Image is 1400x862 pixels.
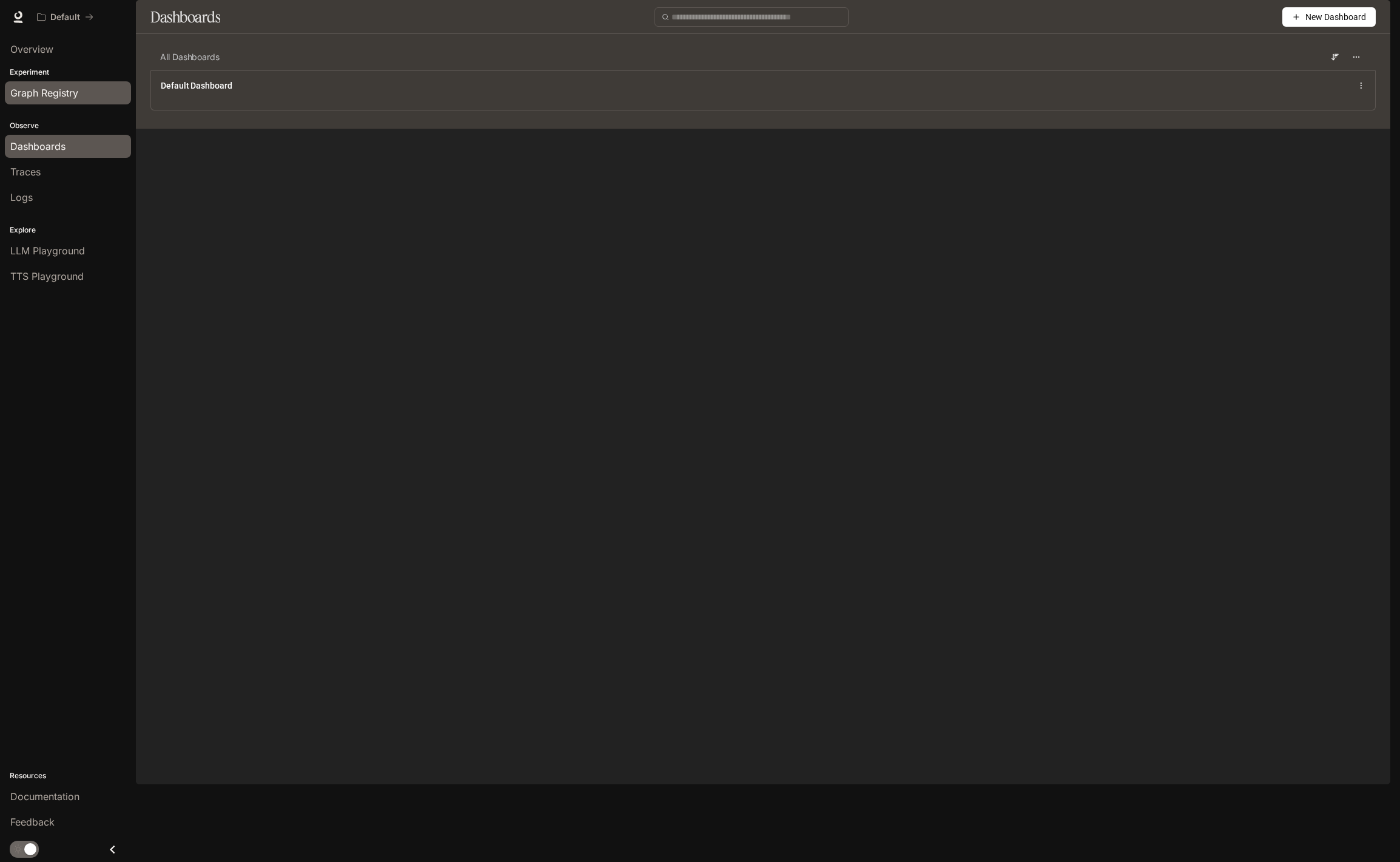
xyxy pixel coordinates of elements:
a: Default Dashboard [161,80,232,92]
button: All workspaces [32,5,99,29]
p: Default [50,12,80,22]
span: All Dashboards [160,51,220,63]
button: New Dashboard [1282,7,1376,27]
span: New Dashboard [1305,10,1366,24]
h1: Dashboards [150,5,220,29]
